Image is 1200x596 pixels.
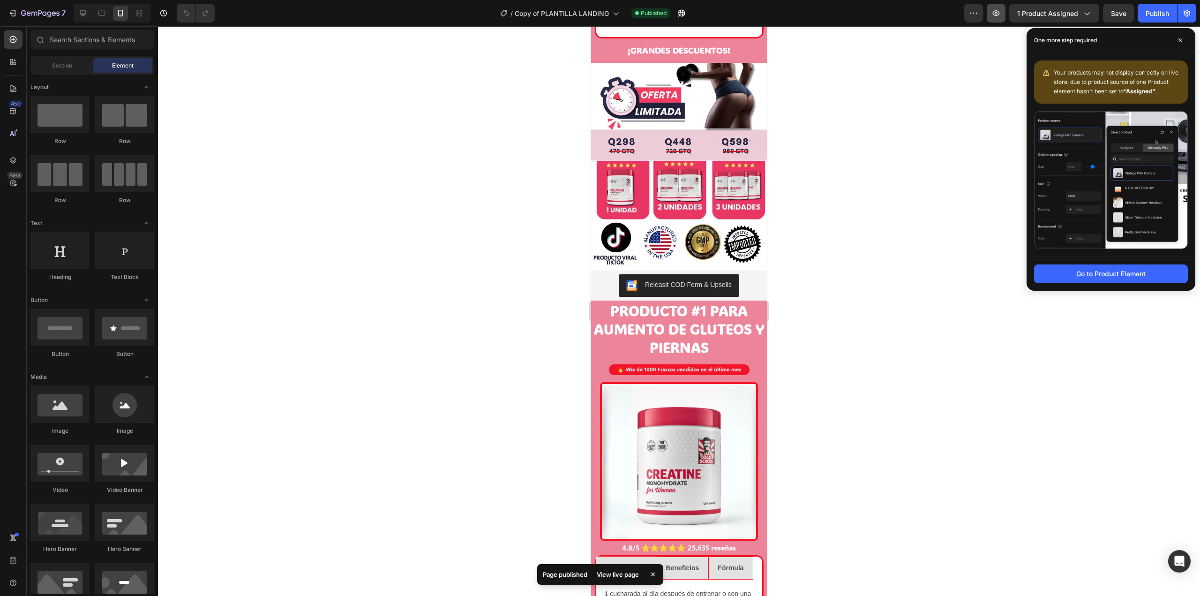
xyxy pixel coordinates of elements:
div: Image [30,427,90,435]
button: Save [1103,4,1134,23]
button: Publish [1138,4,1177,23]
div: Publish [1146,8,1169,18]
b: “Assigned” [1124,88,1155,95]
div: Undo/Redo [177,4,215,23]
button: 1 product assigned [1009,4,1099,23]
p: 1 cucharada al día después de entrenar o con una comida ligera. [14,562,163,585]
span: 1 product assigned [1017,8,1078,18]
button: Go to Product Element [1034,264,1188,283]
span: Text [30,219,42,227]
p: One more step required [1034,36,1097,45]
div: Hero Banner [30,545,90,553]
span: / [510,8,513,18]
div: Text Block [95,273,154,281]
input: Search Sections & Elements [30,30,154,49]
div: Hero Banner [95,545,154,553]
div: Row [95,196,154,204]
div: Open Intercom Messenger [1168,550,1191,573]
button: 7 [4,4,70,23]
div: Row [30,196,90,204]
span: Save [1111,9,1126,17]
span: Section [52,61,72,70]
span: Button [30,296,48,304]
div: 450 [9,100,22,107]
div: Image [95,427,154,435]
span: Toggle open [139,370,154,385]
div: Video [30,486,90,494]
div: Row [30,137,90,145]
span: Copy of PLANTILLA LANDING [515,8,609,18]
span: Element [112,61,134,70]
div: Row [95,137,154,145]
span: Published [641,9,667,17]
p: 7 [61,8,66,19]
span: Toggle open [139,216,154,231]
div: Video Banner [95,486,154,494]
div: Heading [30,273,90,281]
div: View live page [591,568,645,581]
span: Your products may not display correctly on live store, due to product source of one Product eleme... [1054,69,1178,95]
span: Toggle open [139,293,154,308]
span: Layout [30,83,49,91]
span: Media [30,373,47,381]
p: Page published [543,570,587,579]
div: Button [30,350,90,358]
div: Button [95,350,154,358]
div: Go to Product Element [1076,269,1146,279]
div: Beta [7,172,22,179]
iframe: Design area [591,26,767,596]
span: Toggle open [139,80,154,95]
